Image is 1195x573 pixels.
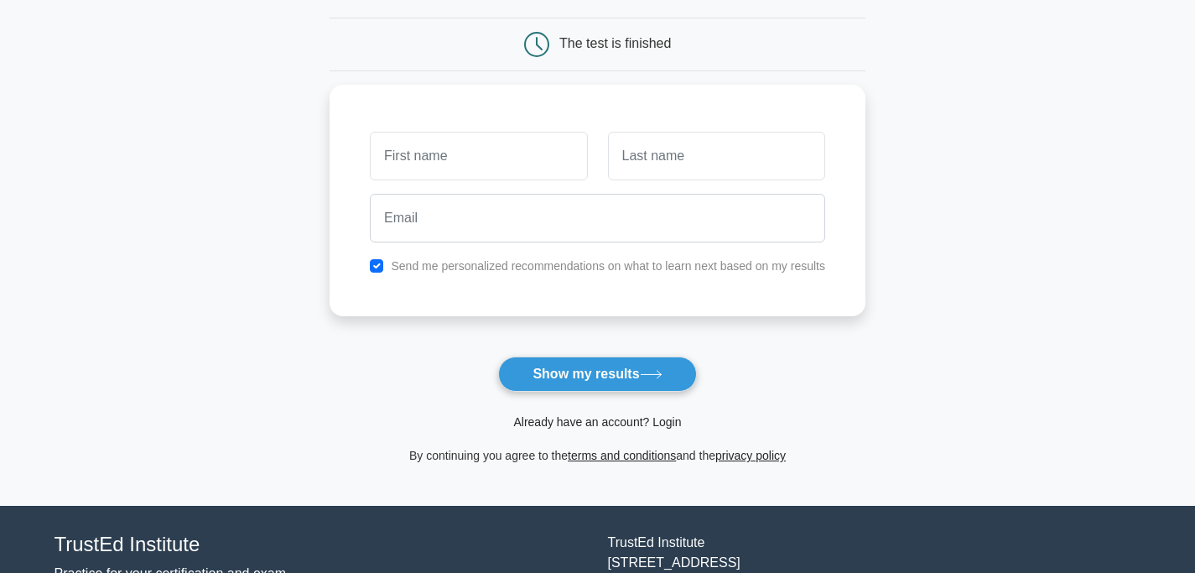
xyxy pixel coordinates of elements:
label: Send me personalized recommendations on what to learn next based on my results [391,259,825,273]
a: terms and conditions [568,449,676,462]
h4: TrustEd Institute [55,533,588,557]
button: Show my results [498,357,696,392]
a: Already have an account? Login [513,415,681,429]
input: Email [370,194,825,242]
input: First name [370,132,587,180]
input: Last name [608,132,825,180]
div: The test is finished [559,36,671,50]
div: By continuing you agree to the and the [320,445,875,466]
a: privacy policy [715,449,786,462]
